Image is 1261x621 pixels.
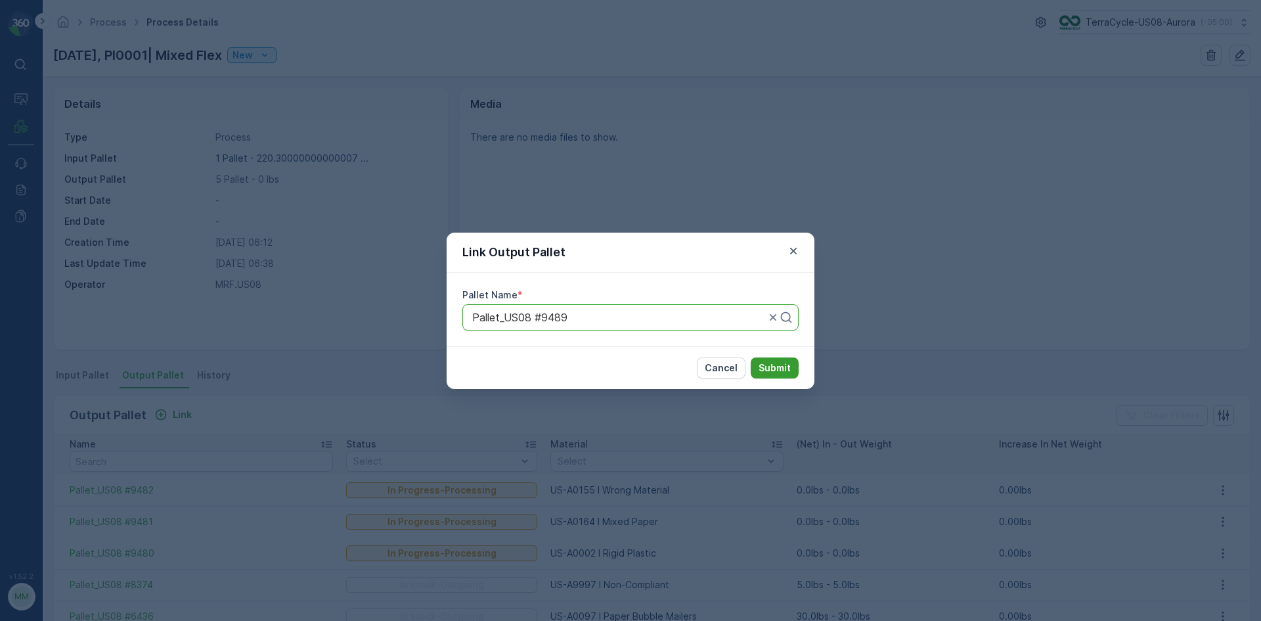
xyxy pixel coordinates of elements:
button: Submit [751,357,799,379]
p: Link Output Pallet [462,243,565,262]
button: Cancel [697,357,745,379]
p: Submit [759,361,791,375]
p: Cancel [705,361,738,375]
label: Pallet Name [462,289,518,300]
